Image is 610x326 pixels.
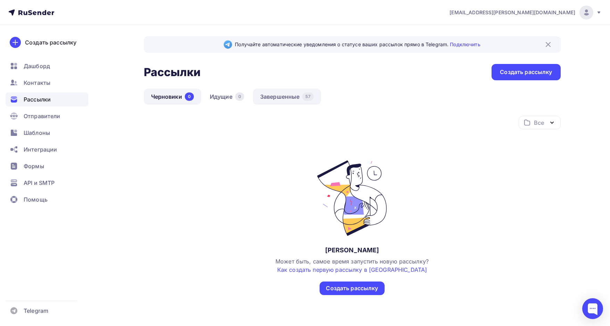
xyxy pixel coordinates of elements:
span: Контакты [24,79,50,87]
span: Помощь [24,195,48,204]
span: Интеграции [24,145,57,154]
div: Создать рассылку [500,68,552,76]
span: Может быть, самое время запустить новую рассылку? [275,258,429,273]
div: Все [534,119,544,127]
a: Завершенные57 [253,89,321,105]
a: Дашборд [6,59,88,73]
a: Подключить [450,41,480,47]
img: Telegram [224,40,232,49]
a: Шаблоны [6,126,88,140]
a: Черновики0 [144,89,201,105]
div: Создать рассылку [326,284,378,292]
span: API и SMTP [24,179,55,187]
span: Шаблоны [24,129,50,137]
span: [EMAIL_ADDRESS][PERSON_NAME][DOMAIN_NAME] [450,9,575,16]
div: 57 [302,92,313,101]
h2: Рассылки [144,65,201,79]
a: Отправители [6,109,88,123]
a: Формы [6,159,88,173]
span: Получайте автоматические уведомления о статусе ваших рассылок прямо в Telegram. [235,41,480,48]
span: Telegram [24,307,48,315]
span: Отправители [24,112,60,120]
div: Создать рассылку [25,38,76,47]
a: [EMAIL_ADDRESS][PERSON_NAME][DOMAIN_NAME] [450,6,602,19]
span: Формы [24,162,44,170]
a: Как создать первую рассылку в [GEOGRAPHIC_DATA] [277,266,427,273]
button: Все [519,116,561,129]
span: Рассылки [24,95,51,104]
div: [PERSON_NAME] [325,246,379,254]
div: 0 [185,92,194,101]
a: Идущие0 [203,89,252,105]
a: Контакты [6,76,88,90]
span: Дашборд [24,62,50,70]
div: 0 [235,92,244,101]
a: Рассылки [6,92,88,106]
